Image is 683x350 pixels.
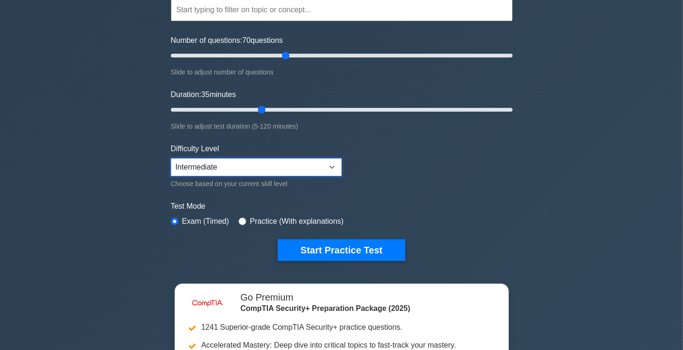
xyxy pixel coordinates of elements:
label: Duration: minutes [171,89,236,100]
label: Practice (With explanations) [250,216,344,227]
label: Exam (Timed) [182,216,229,227]
label: Number of questions: questions [171,35,283,46]
span: 35 [201,90,209,98]
button: Start Practice Test [278,239,405,261]
div: Slide to adjust number of questions [171,66,513,78]
div: Choose based on your current skill level [171,178,342,189]
div: Slide to adjust test duration (5-120 minutes) [171,121,513,132]
span: 70 [242,36,251,44]
label: Difficulty Level [171,143,219,155]
label: Test Mode [171,201,513,212]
